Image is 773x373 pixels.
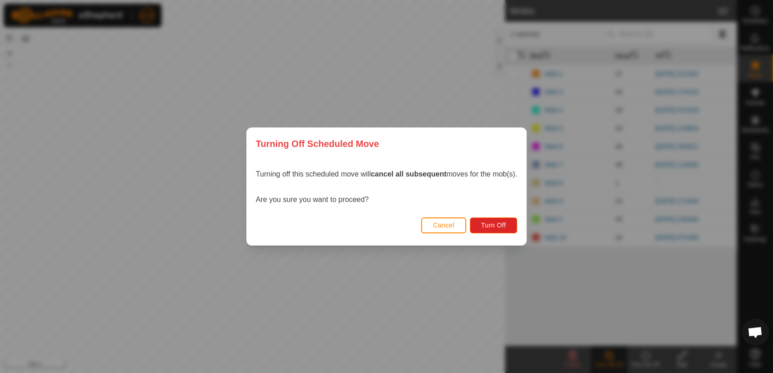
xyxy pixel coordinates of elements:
[470,217,518,233] button: Turn Off
[481,222,506,229] span: Turn Off
[371,170,446,178] strong: cancel all subsequent
[742,318,769,346] div: Open chat
[421,217,466,233] button: Cancel
[256,194,517,205] p: Are you sure you want to proceed?
[433,222,454,229] span: Cancel
[256,137,379,151] span: Turning Off Scheduled Move
[256,169,517,180] p: Turning off this scheduled move will moves for the mob(s).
